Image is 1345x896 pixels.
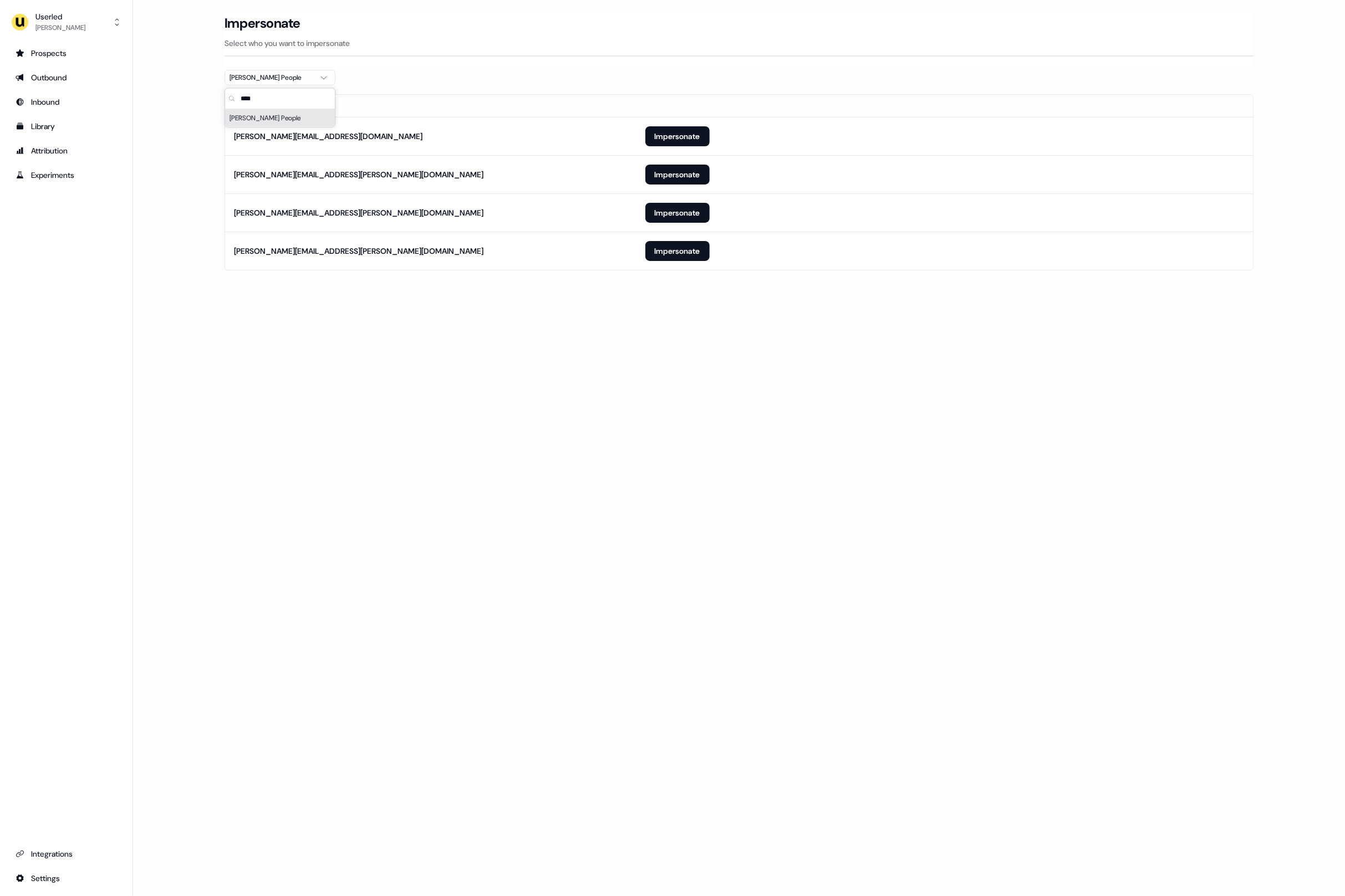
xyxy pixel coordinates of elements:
[225,95,636,117] th: Email
[225,70,335,85] button: [PERSON_NAME] People
[234,131,422,142] div: [PERSON_NAME][EMAIL_ADDRESS][DOMAIN_NAME]
[16,121,117,132] div: Library
[234,245,483,257] div: [PERSON_NAME][EMAIL_ADDRESS][PERSON_NAME][DOMAIN_NAME]
[9,93,124,111] a: Go to Inbound
[16,72,117,83] div: Outbound
[16,48,117,59] div: Prospects
[9,44,124,62] a: Go to prospects
[645,241,710,261] button: Impersonate
[16,145,117,156] div: Attribution
[16,96,117,107] div: Inbound
[645,203,710,223] button: Impersonate
[9,166,124,184] a: Go to experiments
[9,869,124,887] a: Go to integrations
[225,38,1254,49] p: Select who you want to impersonate
[9,69,124,86] a: Go to outbound experience
[225,109,335,127] div: [PERSON_NAME] People
[16,873,117,884] div: Settings
[225,109,335,127] div: Suggestions
[645,165,710,185] button: Impersonate
[234,207,483,218] div: [PERSON_NAME][EMAIL_ADDRESS][PERSON_NAME][DOMAIN_NAME]
[230,72,313,83] div: [PERSON_NAME] People
[234,169,483,180] div: [PERSON_NAME][EMAIL_ADDRESS][PERSON_NAME][DOMAIN_NAME]
[225,15,300,32] h3: Impersonate
[35,11,85,22] div: Userled
[16,170,117,181] div: Experiments
[645,126,710,146] button: Impersonate
[9,9,124,35] button: Userled[PERSON_NAME]
[35,22,85,33] div: [PERSON_NAME]
[9,845,124,863] a: Go to integrations
[16,848,117,859] div: Integrations
[9,142,124,160] a: Go to attribution
[9,117,124,135] a: Go to templates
